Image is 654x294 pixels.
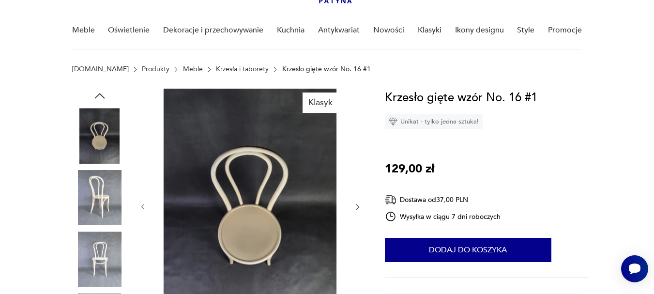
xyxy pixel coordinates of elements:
[385,114,483,129] div: Unikat - tylko jedna sztuka!
[282,65,371,73] p: Krzesło gięte wzór No. 16 #1
[517,12,534,49] a: Style
[385,89,537,107] h1: Krzesło gięte wzór No. 16 #1
[163,12,263,49] a: Dekoracje i przechowywanie
[373,12,404,49] a: Nowości
[183,65,203,73] a: Meble
[385,238,551,262] button: Dodaj do koszyka
[142,65,169,73] a: Produkty
[72,232,127,287] img: Zdjęcie produktu Krzesło gięte wzór No. 16 #1
[389,117,397,126] img: Ikona diamentu
[303,93,338,113] div: Klasyk
[385,194,396,206] img: Ikona dostawy
[418,12,441,49] a: Klasyki
[72,170,127,225] img: Zdjęcie produktu Krzesło gięte wzór No. 16 #1
[455,12,504,49] a: Ikony designu
[72,65,129,73] a: [DOMAIN_NAME]
[385,160,434,178] p: 129,00 zł
[318,12,360,49] a: Antykwariat
[216,65,269,73] a: Krzesła i taborety
[72,12,95,49] a: Meble
[277,12,304,49] a: Kuchnia
[385,194,501,206] div: Dostawa od 37,00 PLN
[548,12,582,49] a: Promocje
[72,108,127,163] img: Zdjęcie produktu Krzesło gięte wzór No. 16 #1
[621,255,648,282] iframe: Smartsupp widget button
[108,12,150,49] a: Oświetlenie
[385,211,501,222] div: Wysyłka w ciągu 7 dni roboczych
